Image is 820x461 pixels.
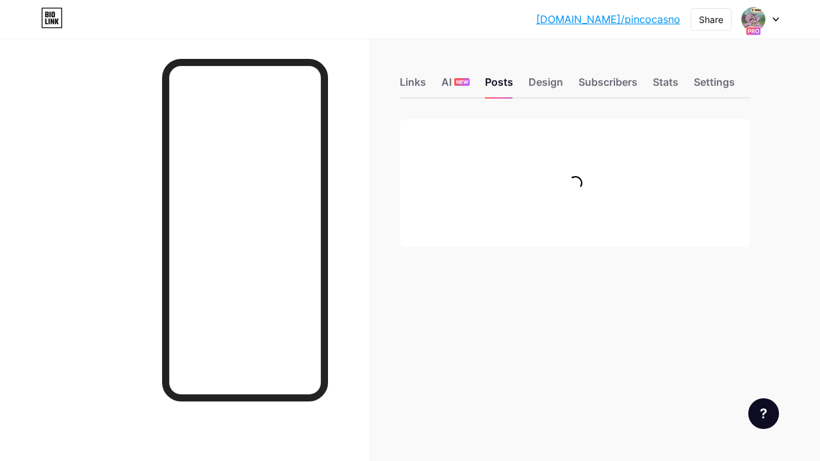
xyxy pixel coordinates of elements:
span: NEW [456,78,468,86]
img: pincocasno [741,7,766,31]
div: Stats [653,74,678,97]
div: Share [699,13,723,26]
div: AI [441,74,470,97]
a: [DOMAIN_NAME]/pincocasno [536,12,680,27]
div: Design [529,74,563,97]
div: Posts [485,74,513,97]
div: Links [400,74,426,97]
div: Settings [694,74,735,97]
div: Subscribers [578,74,637,97]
